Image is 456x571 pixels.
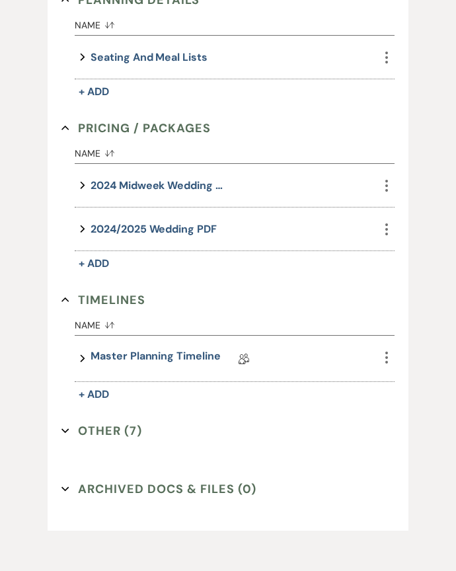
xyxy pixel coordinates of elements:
[91,349,220,369] a: Master Planning Timeline
[75,349,91,369] button: expand
[79,388,109,402] span: + Add
[91,49,207,67] button: Seating and Meal lists
[75,255,113,274] button: + Add
[75,311,378,336] button: Name
[79,85,109,99] span: + Add
[75,83,113,102] button: + Add
[91,221,216,239] button: 2024/2025 Wedding PDF
[75,221,91,239] button: expand
[61,480,256,500] button: Archived Docs & Files (0)
[79,257,109,271] span: + Add
[75,49,91,67] button: expand
[91,177,223,195] button: 2024 Midweek Wedding ebrochure
[75,11,378,36] button: Name
[61,291,145,311] button: Timelines
[75,139,378,164] button: Name
[61,422,142,441] button: Other (7)
[75,177,91,195] button: expand
[61,119,211,139] button: Pricing / Packages
[75,386,113,404] button: + Add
